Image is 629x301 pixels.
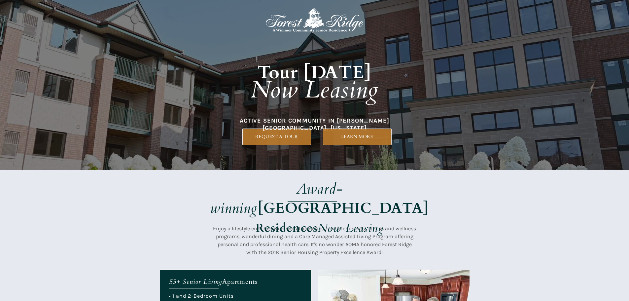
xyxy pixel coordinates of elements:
[258,60,372,85] strong: Tour [DATE]
[240,117,389,132] span: ACTIVE SENIOR COMMUNITY IN [PERSON_NAME][GEOGRAPHIC_DATA], [US_STATE]
[256,220,318,236] strong: Residences
[251,74,378,106] em: Now Leasing
[323,134,391,139] span: LEARN MORE
[258,198,429,218] strong: [GEOGRAPHIC_DATA]
[169,293,234,299] span: • 1 and 2-Bedroom Units
[222,277,258,286] span: Apartments
[169,277,222,286] em: 55+ Senior Living
[323,129,392,145] a: LEARN MORE
[243,134,311,139] span: REQUEST A TOUR
[210,179,343,218] em: Award-winning
[242,129,311,145] a: REQUEST A TOUR
[318,220,384,236] em: Now Leasing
